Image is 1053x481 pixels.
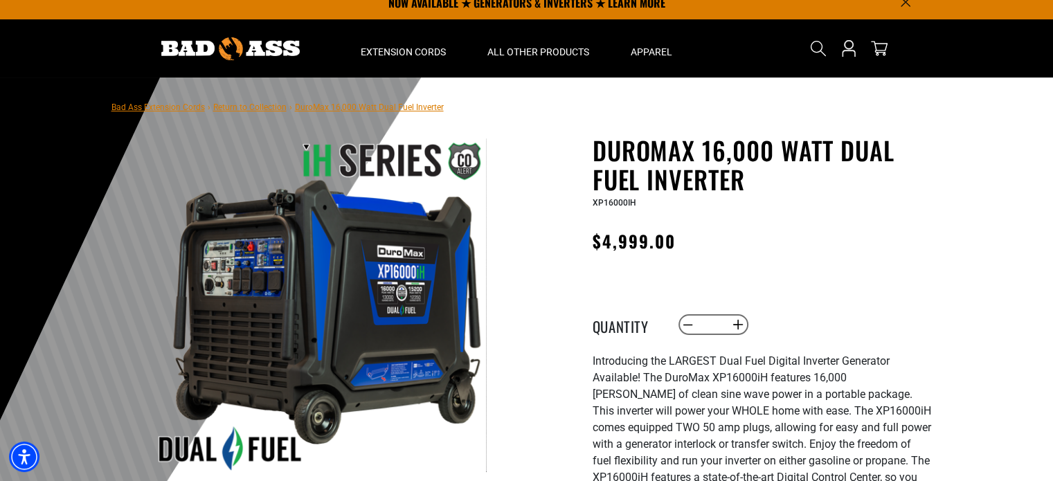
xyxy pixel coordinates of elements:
[111,102,205,112] a: Bad Ass Extension Cords
[340,19,467,78] summary: Extension Cords
[838,19,860,78] a: Open this option
[213,102,287,112] a: Return to Collection
[467,19,610,78] summary: All Other Products
[593,228,676,253] span: $4,999.00
[593,198,636,208] span: XP16000IH
[868,40,890,57] a: cart
[631,46,672,58] span: Apparel
[361,46,446,58] span: Extension Cords
[807,37,829,60] summary: Search
[610,19,693,78] summary: Apparel
[593,316,662,334] label: Quantity
[161,37,300,60] img: Bad Ass Extension Cords
[593,136,932,194] h1: DuroMax 16,000 Watt Dual Fuel Inverter
[208,102,210,112] span: ›
[487,46,589,58] span: All Other Products
[295,102,444,112] span: DuroMax 16,000 Watt Dual Fuel Inverter
[9,442,39,472] div: Accessibility Menu
[111,98,444,115] nav: breadcrumbs
[289,102,292,112] span: ›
